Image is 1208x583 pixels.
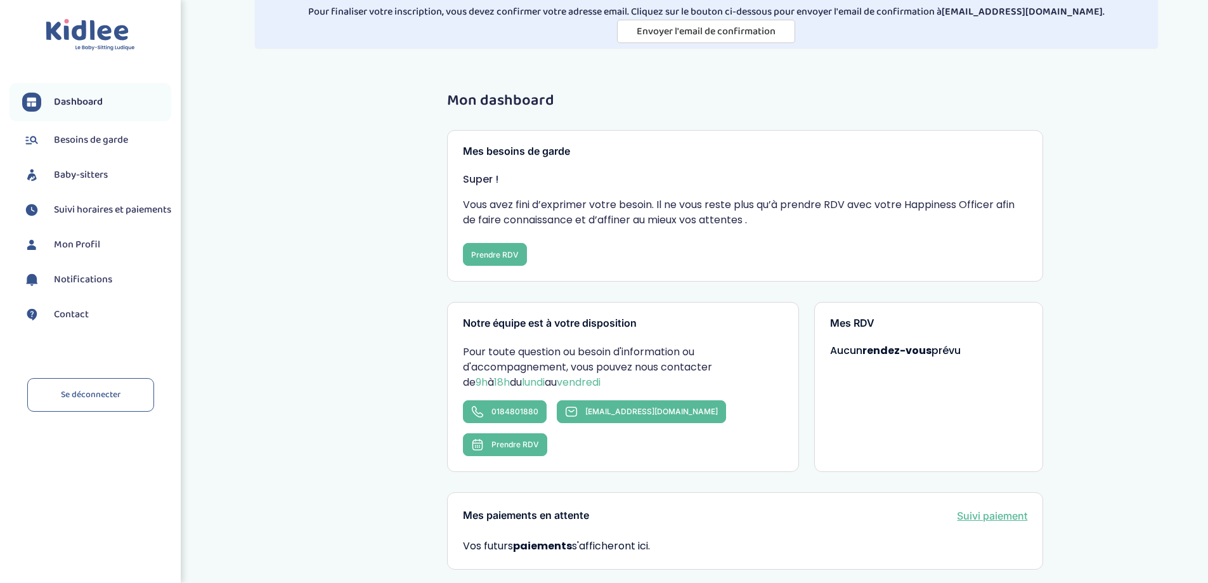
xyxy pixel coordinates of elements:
[54,202,171,218] span: Suivi horaires et paiements
[476,375,488,390] span: 9h
[54,307,89,322] span: Contact
[463,433,547,456] button: Prendre RDV
[862,343,932,358] strong: rendez-vous
[557,375,601,390] span: vendredi
[54,167,108,183] span: Baby-sitters
[463,344,783,390] p: Pour toute question ou besoin d'information ou d'accompagnement, vous pouvez nous contacter de à ...
[617,20,795,43] button: Envoyer l'email de confirmation
[22,305,171,324] a: Contact
[22,131,171,150] a: Besoins de garde
[463,243,527,266] button: Prendre RDV
[54,237,100,252] span: Mon Profil
[463,318,783,329] h3: Notre équipe est à votre disposition
[463,539,650,553] span: Vos futurs s'afficheront ici.
[46,19,135,51] img: logo.svg
[494,375,510,390] span: 18h
[957,508,1027,523] a: Suivi paiement
[22,166,41,185] img: babysitters.svg
[491,407,538,416] span: 0184801880
[447,93,1043,109] h1: Mon dashboard
[22,235,41,254] img: profil.svg
[260,4,1153,20] p: Pour finaliser votre inscription, vous devez confirmer votre adresse email. Cliquez sur le bouton...
[22,200,41,219] img: suivihoraire.svg
[463,400,547,423] a: 0184801880
[22,305,41,324] img: contact.svg
[463,146,1027,157] h3: Mes besoins de garde
[22,235,171,254] a: Mon Profil
[22,270,171,289] a: Notifications
[22,93,41,112] img: dashboard.svg
[463,172,1027,187] p: Super !
[22,131,41,150] img: besoin.svg
[830,318,1028,329] h3: Mes RDV
[463,197,1027,228] p: Vous avez fini d’exprimer votre besoin. Il ne vous reste plus qu’à prendre RDV avec votre Happine...
[22,200,171,219] a: Suivi horaires et paiements
[54,95,103,110] span: Dashboard
[491,440,539,449] span: Prendre RDV
[513,539,572,553] strong: paiements
[27,378,154,412] a: Se déconnecter
[463,510,589,521] h3: Mes paiements en attente
[637,23,776,39] span: Envoyer l'email de confirmation
[22,270,41,289] img: notification.svg
[585,407,718,416] span: [EMAIL_ADDRESS][DOMAIN_NAME]
[22,93,171,112] a: Dashboard
[557,400,726,423] a: [EMAIL_ADDRESS][DOMAIN_NAME]
[522,375,545,390] span: lundi
[22,166,171,185] a: Baby-sitters
[54,272,112,287] span: Notifications
[942,4,1103,20] strong: [EMAIL_ADDRESS][DOMAIN_NAME]
[830,343,961,358] span: Aucun prévu
[54,133,128,148] span: Besoins de garde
